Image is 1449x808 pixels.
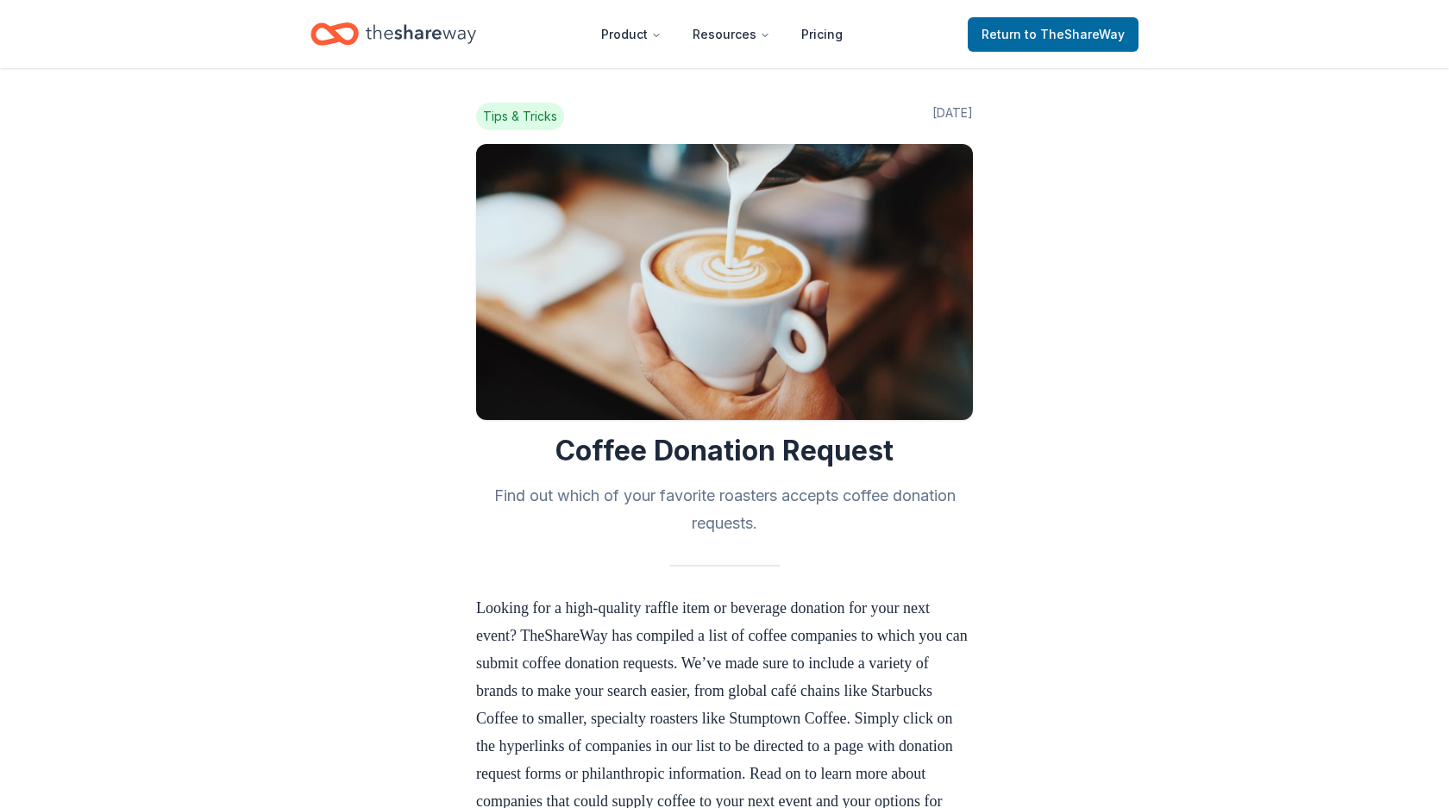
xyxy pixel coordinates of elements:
span: to TheShareWay [1025,27,1125,41]
button: Resources [679,17,784,52]
span: [DATE] [932,103,973,130]
span: Tips & Tricks [476,103,564,130]
h1: Coffee Donation Request [476,434,973,468]
h2: Find out which of your favorite roasters accepts coffee donation requests. [476,482,973,537]
button: Product [587,17,675,52]
a: Returnto TheShareWay [968,17,1138,52]
nav: Main [587,14,856,54]
a: Home [310,14,476,54]
span: Return [982,24,1125,45]
img: Image for Coffee Donation Request [476,144,973,420]
a: Pricing [787,17,856,52]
